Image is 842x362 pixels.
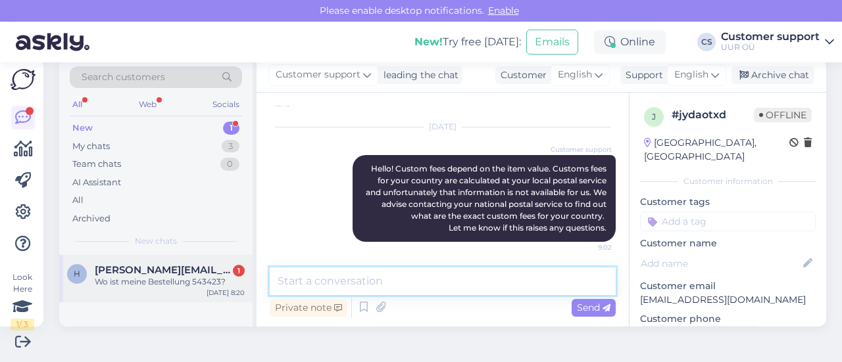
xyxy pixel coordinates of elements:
span: Customer support [276,68,360,82]
input: Add a tag [640,212,816,231]
div: 1 [223,122,239,135]
div: Support [620,68,663,82]
a: Customer supportUUR OÜ [721,32,834,53]
span: 9:02 [562,242,612,252]
span: Helen.k@web.de [95,264,232,276]
span: Customer support [551,145,612,154]
div: [DATE] [270,121,616,133]
p: Customer tags [640,195,816,209]
div: UUR OÜ [721,42,820,53]
b: New! [414,35,443,48]
div: New [72,122,93,135]
div: Archived [72,212,111,225]
span: j [652,112,656,122]
span: Hello! Custom fees depend on the item value. Customs fees for your country are calculated at your... [366,164,608,233]
div: Try free [DATE]: [414,34,521,50]
p: Customer email [640,279,816,293]
span: H [74,269,80,279]
span: New chats [135,235,177,247]
p: [EMAIL_ADDRESS][DOMAIN_NAME] [640,293,816,307]
div: My chats [72,140,110,153]
input: Add name [641,256,801,271]
div: [DATE] 8:20 [207,288,245,298]
div: Private note [270,299,347,317]
div: All [72,194,84,207]
div: [GEOGRAPHIC_DATA], [GEOGRAPHIC_DATA] [644,136,789,164]
div: 1 [233,265,245,277]
div: Web [136,96,159,113]
div: All [70,96,85,113]
div: Archive chat [731,66,814,84]
div: Look Here [11,271,34,330]
p: Customer phone [640,312,816,326]
p: Customer name [640,237,816,250]
img: Askly Logo [11,69,36,90]
div: Wo ist meine Bestellung 543423? [95,276,245,288]
span: Search customers [82,70,165,84]
span: Offline [754,108,812,122]
div: CS [697,33,716,51]
div: AI Assistant [72,176,121,189]
button: Emails [526,30,578,55]
div: 0 [220,158,239,171]
div: 1 / 3 [11,319,34,330]
span: Send [577,302,610,313]
div: Customer [495,68,547,82]
div: 3 [222,140,239,153]
div: Request phone number [640,326,759,344]
div: Team chats [72,158,121,171]
div: leading the chat [378,68,458,82]
span: Enable [484,5,523,16]
div: Customer information [640,175,816,187]
span: English [558,68,592,82]
div: Socials [210,96,242,113]
span: English [674,68,708,82]
div: Online [594,30,666,54]
div: # jydaotxd [672,107,754,123]
div: Customer support [721,32,820,42]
